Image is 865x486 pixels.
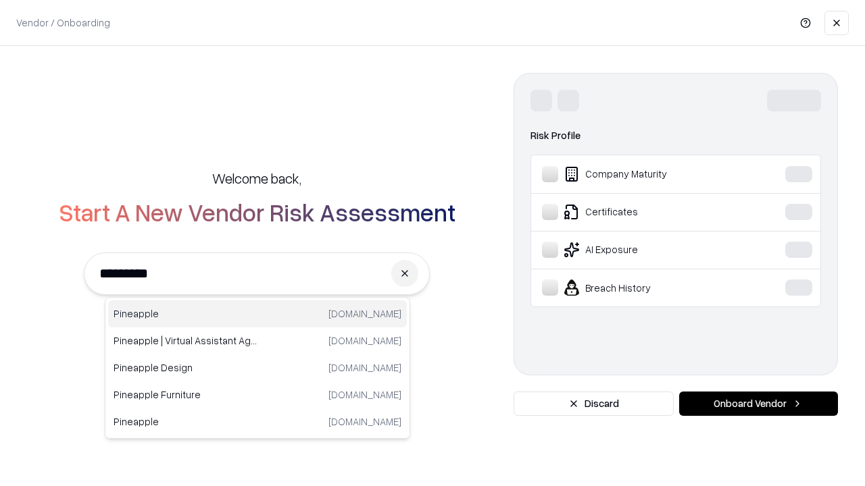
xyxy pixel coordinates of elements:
[114,333,257,348] p: Pineapple | Virtual Assistant Agency
[679,391,838,416] button: Onboard Vendor
[114,414,257,429] p: Pineapple
[105,297,410,439] div: Suggestions
[212,169,301,188] h5: Welcome back,
[542,242,744,258] div: AI Exposure
[59,198,455,225] h2: Start A New Vendor Risk Assessment
[328,306,401,321] p: [DOMAIN_NAME]
[514,391,674,416] button: Discard
[530,128,821,144] div: Risk Profile
[114,306,257,321] p: Pineapple
[16,16,110,30] p: Vendor / Onboarding
[328,333,401,348] p: [DOMAIN_NAME]
[328,414,401,429] p: [DOMAIN_NAME]
[328,387,401,402] p: [DOMAIN_NAME]
[114,387,257,402] p: Pineapple Furniture
[328,360,401,375] p: [DOMAIN_NAME]
[542,204,744,220] div: Certificates
[542,279,744,296] div: Breach History
[114,360,257,375] p: Pineapple Design
[542,166,744,182] div: Company Maturity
